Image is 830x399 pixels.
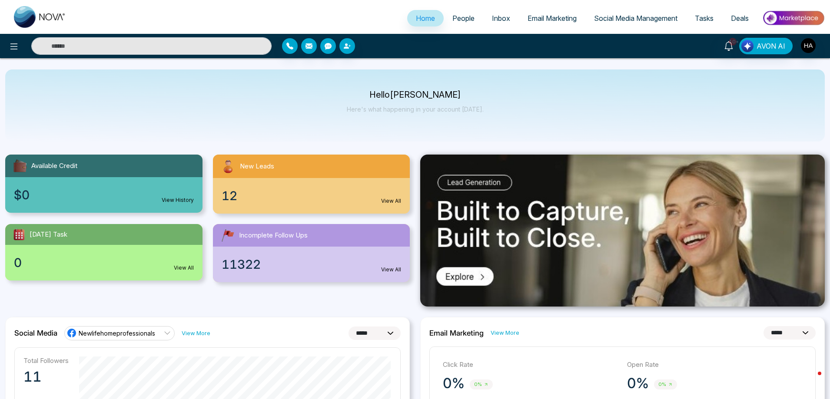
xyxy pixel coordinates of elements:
[718,38,739,53] a: 10+
[208,155,415,214] a: New Leads12View All
[174,264,194,272] a: View All
[12,228,26,241] img: todayTask.svg
[654,379,677,389] span: 0%
[416,14,435,23] span: Home
[14,329,57,337] h2: Social Media
[347,91,484,99] p: Hello [PERSON_NAME]
[14,186,30,204] span: $0
[208,224,415,282] a: Incomplete Follow Ups11322View All
[762,8,825,28] img: Market-place.gif
[381,266,401,274] a: View All
[162,196,194,204] a: View History
[14,6,66,28] img: Nova CRM Logo
[222,187,237,205] span: 12
[491,329,519,337] a: View More
[220,228,236,243] img: followUps.svg
[23,368,69,386] p: 11
[444,10,483,26] a: People
[429,329,484,337] h2: Email Marketing
[757,41,785,51] span: AVON AI
[739,38,793,54] button: AVON AI
[492,14,510,23] span: Inbox
[800,369,821,390] iframe: Intercom live chat
[23,356,69,365] p: Total Followers
[686,10,722,26] a: Tasks
[30,230,67,240] span: [DATE] Task
[519,10,585,26] a: Email Marketing
[627,360,803,370] p: Open Rate
[470,379,493,389] span: 0%
[381,197,401,205] a: View All
[239,231,308,241] span: Incomplete Follow Ups
[801,38,816,53] img: User Avatar
[452,14,475,23] span: People
[585,10,686,26] a: Social Media Management
[443,375,465,392] p: 0%
[182,329,210,337] a: View More
[627,375,649,392] p: 0%
[722,10,757,26] a: Deals
[443,360,618,370] p: Click Rate
[31,161,77,171] span: Available Credit
[407,10,444,26] a: Home
[695,14,714,23] span: Tasks
[528,14,577,23] span: Email Marketing
[222,255,261,274] span: 11322
[347,106,484,113] p: Here's what happening in your account [DATE].
[220,158,236,175] img: newLeads.svg
[729,38,737,46] span: 10+
[12,158,28,174] img: availableCredit.svg
[594,14,677,23] span: Social Media Management
[240,162,274,171] span: New Leads
[731,14,749,23] span: Deals
[79,329,155,337] span: Newlifehomeprofessionals
[420,155,825,307] img: .
[14,254,22,272] span: 0
[741,40,754,52] img: Lead Flow
[483,10,519,26] a: Inbox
